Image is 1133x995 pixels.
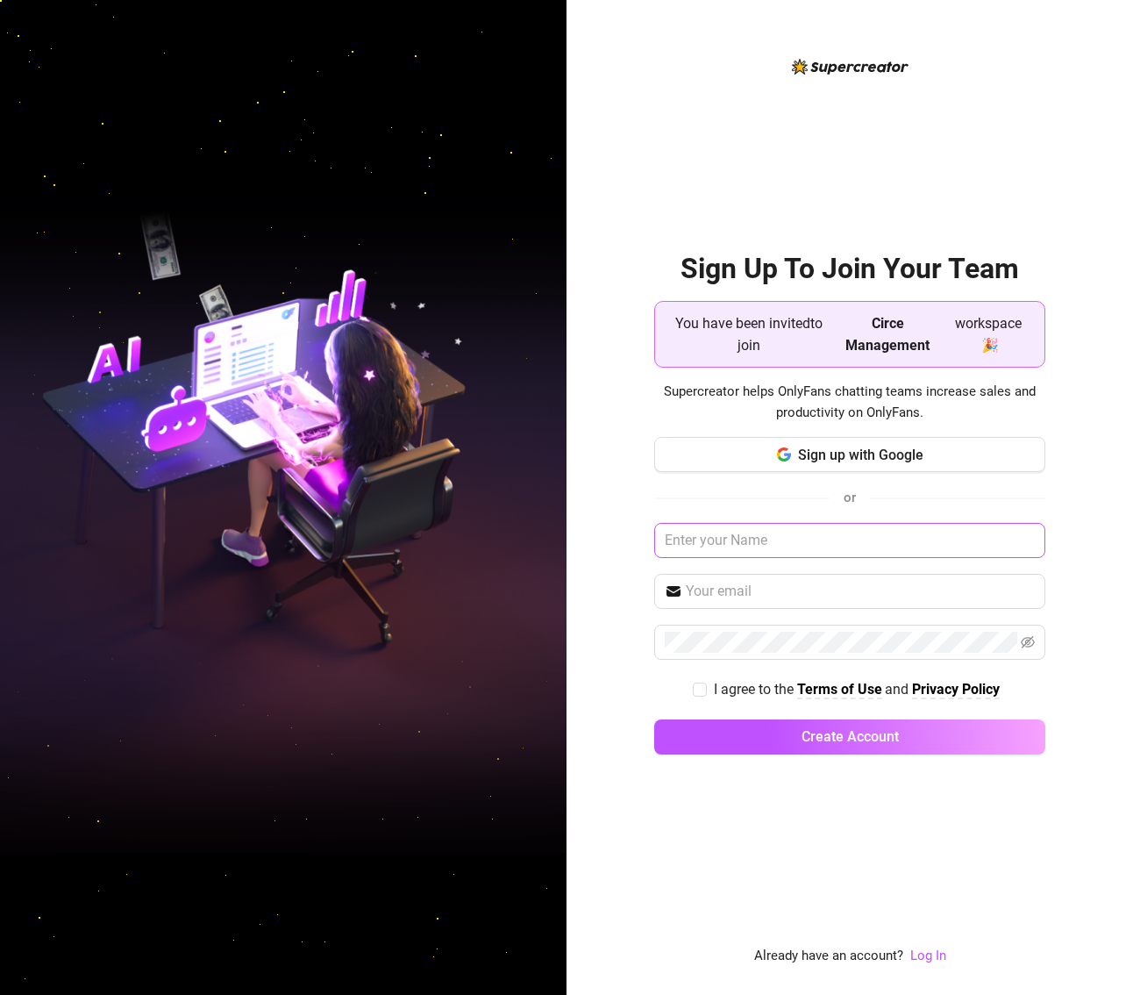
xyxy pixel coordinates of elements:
[912,681,1000,698] strong: Privacy Policy
[654,251,1045,287] h2: Sign Up To Join Your Team
[792,59,909,75] img: logo-BBDzfeDw.svg
[946,312,1030,356] span: workspace 🎉
[1021,635,1035,649] span: eye-invisible
[910,946,946,967] a: Log In
[686,581,1035,602] input: Your email
[798,447,923,463] span: Sign up with Google
[797,681,882,699] a: Terms of Use
[654,382,1045,423] span: Supercreator helps OnlyFans chatting teams increase sales and productivity on OnlyFans.
[844,490,856,505] span: or
[654,437,1045,472] button: Sign up with Google
[714,681,797,698] span: I agree to the
[754,946,903,967] span: Already have an account?
[912,681,1000,699] a: Privacy Policy
[885,681,912,698] span: and
[654,523,1045,558] input: Enter your Name
[654,719,1045,755] button: Create Account
[802,728,899,745] span: Create Account
[910,948,946,963] a: Log In
[669,312,829,356] span: You have been invited to join
[797,681,882,698] strong: Terms of Use
[845,315,930,354] strong: Circe Management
